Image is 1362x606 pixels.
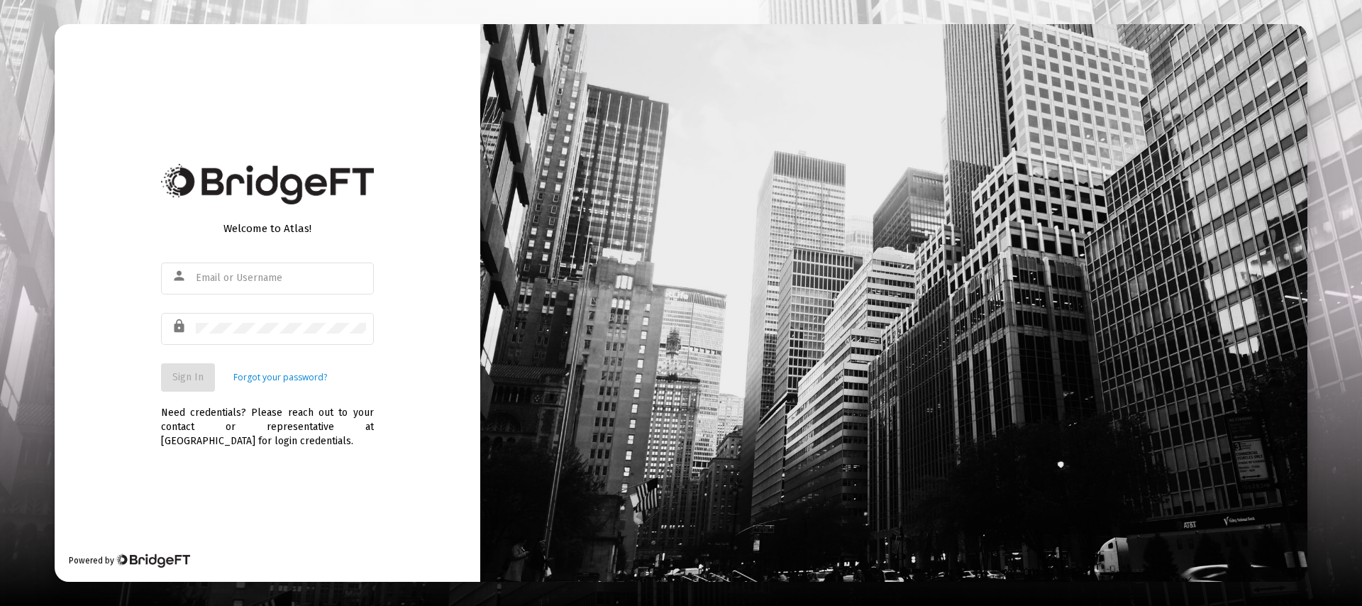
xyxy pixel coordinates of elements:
[161,164,374,204] img: Bridge Financial Technology Logo
[233,370,327,385] a: Forgot your password?
[172,318,189,335] mat-icon: lock
[69,553,190,568] div: Powered by
[196,272,366,284] input: Email or Username
[116,553,190,568] img: Bridge Financial Technology Logo
[172,371,204,383] span: Sign In
[161,363,215,392] button: Sign In
[161,221,374,236] div: Welcome to Atlas!
[172,268,189,285] mat-icon: person
[161,392,374,448] div: Need credentials? Please reach out to your contact or representative at [GEOGRAPHIC_DATA] for log...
